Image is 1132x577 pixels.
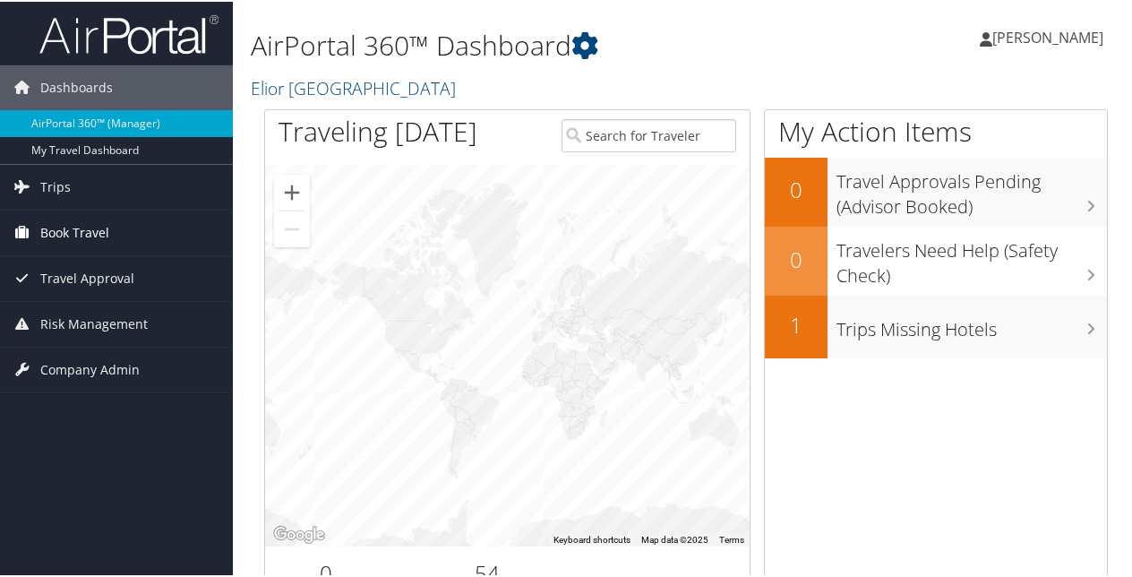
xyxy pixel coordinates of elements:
span: Company Admin [40,346,140,391]
span: Map data ©2025 [641,533,708,543]
button: Keyboard shortcuts [553,532,630,545]
a: [PERSON_NAME] [980,9,1121,63]
a: Terms [719,533,744,543]
img: Google [270,521,329,545]
button: Zoom out [274,210,310,245]
img: airportal-logo.png [39,12,219,54]
input: Search for Traveler [562,117,737,151]
a: 1Trips Missing Hotels [765,294,1107,357]
h3: Travel Approvals Pending (Advisor Booked) [836,159,1107,218]
span: Travel Approval [40,254,134,299]
button: Zoom in [274,173,310,209]
h1: Traveling [DATE] [279,111,477,149]
span: Dashboards [40,64,113,108]
h3: Trips Missing Hotels [836,306,1107,340]
span: Book Travel [40,209,109,254]
a: 0Travel Approvals Pending (Advisor Booked) [765,156,1107,225]
h2: 0 [765,243,828,273]
h1: AirPortal 360™ Dashboard [251,25,831,63]
a: Elior [GEOGRAPHIC_DATA] [251,74,460,99]
h3: Travelers Need Help (Safety Check) [836,228,1107,287]
span: Trips [40,163,71,208]
h1: My Action Items [765,111,1107,149]
a: 0Travelers Need Help (Safety Check) [765,225,1107,294]
h2: 0 [765,173,828,203]
span: Risk Management [40,300,148,345]
a: Open this area in Google Maps (opens a new window) [270,521,329,545]
h2: 1 [765,308,828,339]
span: [PERSON_NAME] [992,26,1103,46]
